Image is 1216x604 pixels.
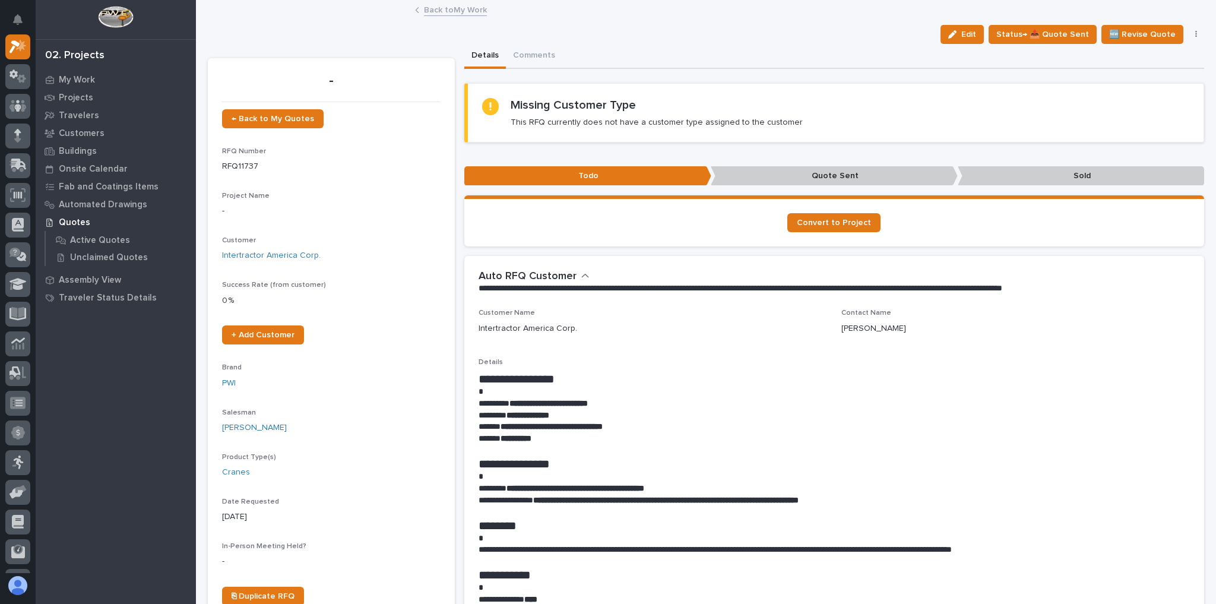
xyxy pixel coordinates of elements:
span: Customer [222,237,256,244]
span: Details [479,359,503,366]
p: - [222,72,441,90]
button: Auto RFQ Customer [479,270,590,283]
span: Status→ 📤 Quote Sent [996,27,1089,42]
span: Date Requested [222,498,279,505]
a: Travelers [36,106,196,124]
p: My Work [59,75,95,86]
a: Projects [36,88,196,106]
button: users-avatar [5,573,30,598]
p: Unclaimed Quotes [70,252,148,263]
a: My Work [36,71,196,88]
span: Edit [961,29,976,40]
a: Cranes [222,466,250,479]
a: Intertractor America Corp. [222,249,321,262]
p: This RFQ currently does not have a customer type assigned to the customer [511,117,803,128]
a: Onsite Calendar [36,160,196,178]
p: Fab and Coatings Items [59,182,159,192]
p: Projects [59,93,93,103]
span: Contact Name [841,309,891,317]
p: Traveler Status Details [59,293,157,303]
a: Customers [36,124,196,142]
div: 02. Projects [45,49,104,62]
p: [PERSON_NAME] [841,322,906,335]
a: Automated Drawings [36,195,196,213]
span: Project Name [222,192,270,200]
h2: Missing Customer Type [511,98,636,112]
button: Details [464,44,506,69]
img: Workspace Logo [98,6,133,28]
p: RFQ11737 [222,160,441,173]
span: Brand [222,364,242,371]
p: Automated Drawings [59,200,147,210]
a: Active Quotes [46,232,196,248]
span: In-Person Meeting Held? [222,543,306,550]
span: ← Back to My Quotes [232,115,314,123]
span: Success Rate (from customer) [222,282,326,289]
p: Quote Sent [711,166,958,186]
a: Quotes [36,213,196,231]
p: - [222,205,441,217]
a: PWI [222,377,236,390]
span: + Add Customer [232,331,294,339]
p: Assembly View [59,275,121,286]
div: Notifications [15,14,30,33]
a: Unclaimed Quotes [46,249,196,265]
span: ⎘ Duplicate RFQ [232,592,294,600]
p: Onsite Calendar [59,164,128,175]
button: Notifications [5,7,30,32]
a: ← Back to My Quotes [222,109,324,128]
p: Active Quotes [70,235,130,246]
span: Product Type(s) [222,454,276,461]
span: RFQ Number [222,148,266,155]
p: Todo [464,166,711,186]
p: Customers [59,128,104,139]
p: Intertractor America Corp. [479,322,577,335]
button: Comments [506,44,562,69]
p: - [222,555,441,568]
p: Sold [958,166,1205,186]
a: Convert to Project [787,213,881,232]
a: + Add Customer [222,325,304,344]
span: Convert to Project [797,219,871,227]
p: Quotes [59,217,90,228]
a: Fab and Coatings Items [36,178,196,195]
button: Status→ 📤 Quote Sent [989,25,1097,44]
p: [DATE] [222,511,441,523]
a: Traveler Status Details [36,289,196,306]
span: 🆕 Revise Quote [1109,27,1176,42]
a: Back toMy Work [424,2,487,16]
span: Customer Name [479,309,535,317]
p: 0 % [222,295,441,307]
button: 🆕 Revise Quote [1101,25,1183,44]
p: Buildings [59,146,97,157]
span: Salesman [222,409,256,416]
a: Buildings [36,142,196,160]
button: Edit [940,25,984,44]
a: [PERSON_NAME] [222,422,287,434]
h2: Auto RFQ Customer [479,270,577,283]
p: Travelers [59,110,99,121]
a: Assembly View [36,271,196,289]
